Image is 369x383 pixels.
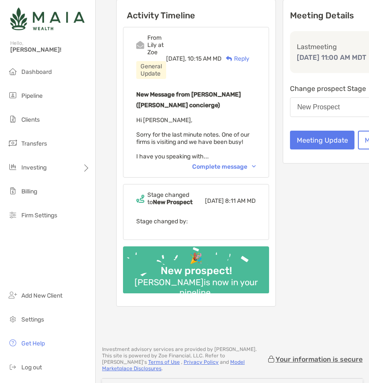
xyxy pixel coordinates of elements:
[8,162,18,172] img: investing icon
[147,34,166,56] div: From Lily at Zoe
[21,340,45,347] span: Get Help
[186,252,206,265] div: 🎉
[187,55,222,62] span: 10:15 AM MD
[8,138,18,148] img: transfers icon
[157,265,235,277] div: New prospect!
[21,316,44,323] span: Settings
[21,68,52,76] span: Dashboard
[166,55,186,62] span: [DATE],
[192,163,256,170] div: Complete message
[10,46,90,53] span: [PERSON_NAME]!
[136,91,241,109] b: New Message from [PERSON_NAME] ([PERSON_NAME] concierge)
[136,117,249,160] span: Hi [PERSON_NAME], Sorry for the last minute notes. One of our firms is visiting and we have been ...
[8,186,18,196] img: billing icon
[8,314,18,324] img: settings icon
[252,165,256,168] img: Chevron icon
[136,195,144,203] img: Event icon
[21,292,62,299] span: Add New Client
[8,362,18,372] img: logout icon
[21,212,57,219] span: Firm Settings
[297,103,340,111] div: New Prospect
[21,364,42,371] span: Log out
[147,191,205,206] div: Stage changed to
[136,41,144,49] img: Event icon
[8,90,18,100] img: pipeline icon
[275,355,363,363] p: Your information is secure
[136,61,166,79] div: General Update
[21,116,40,123] span: Clients
[136,216,256,227] p: Stage changed by:
[8,338,18,348] img: get-help icon
[8,290,18,300] img: add_new_client icon
[8,114,18,124] img: clients icon
[21,164,47,171] span: Investing
[21,140,47,147] span: Transfers
[290,131,354,149] button: Meeting Update
[222,54,249,63] div: Reply
[102,359,245,371] a: Model Marketplace Disclosures
[184,359,219,365] a: Privacy Policy
[21,188,37,195] span: Billing
[8,66,18,76] img: dashboard icon
[21,92,43,99] span: Pipeline
[102,346,267,372] p: Investment advisory services are provided by [PERSON_NAME] . This site is powered by Zoe Financia...
[123,277,269,298] div: [PERSON_NAME] is now in your pipeline.
[225,197,256,205] span: 8:11 AM MD
[226,56,232,61] img: Reply icon
[297,52,366,63] p: [DATE] 11:00 AM MDT
[148,359,180,365] a: Terms of Use
[8,210,18,220] img: firm-settings icon
[205,197,224,205] span: [DATE]
[10,3,85,34] img: Zoe Logo
[153,199,193,206] b: New Prospect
